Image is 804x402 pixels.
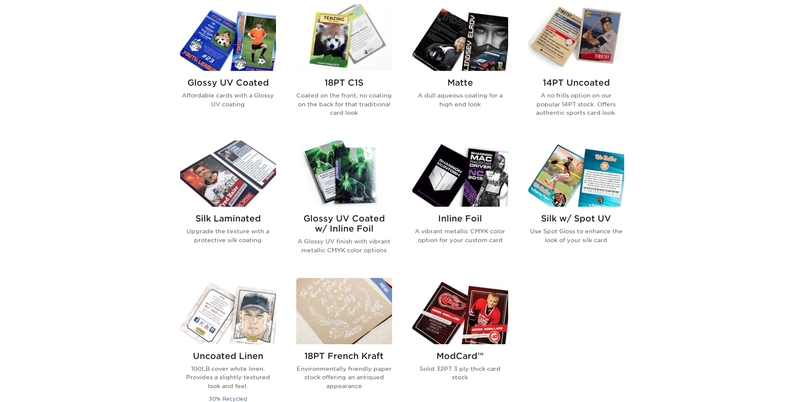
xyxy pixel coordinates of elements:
p: A Glossy UV finish with vibrant metallic CMYK color options [296,237,392,254]
img: 14PT Uncoated Trading Cards [528,5,624,71]
p: Upgrade the texture with a protective silk coating [180,227,276,244]
p: Environmentally friendly paper stock offering an antiqued appearance [296,364,392,390]
h2: Glossy UV Coated w/ Inline Foil [296,213,392,234]
img: Matte Trading Cards [412,5,508,71]
a: Inline Foil Trading Cards Inline Foil A vibrant metallic CMYK color option for your custom card [412,140,508,268]
img: New Product [371,278,392,303]
h2: Silk Laminated [180,213,276,224]
h2: Inline Foil [412,213,508,224]
a: Matte Trading Cards Matte A dull aqueous coating for a high end look [412,5,508,130]
a: 18PT C1S Trading Cards 18PT C1S Coated on the front, no coating on the back for that traditional ... [296,5,392,130]
img: Glossy UV Coated Trading Cards [180,5,276,71]
p: Coated on the front, no coating on the back for that traditional card look [296,91,392,117]
p: Affordable cards with a Glossy UV coating [180,91,276,108]
img: Inline Foil Trading Cards [412,140,508,207]
img: 18PT C1S Trading Cards [296,5,392,71]
img: 18PT French Kraft Trading Cards [296,278,392,344]
h2: Silk w/ Spot UV [528,213,624,224]
a: 14PT Uncoated Trading Cards 14PT Uncoated A no frills option on our popular 14PT stock. Offers au... [528,5,624,130]
img: Silk w/ Spot UV Trading Cards [528,140,624,207]
img: Glossy UV Coated w/ Inline Foil Trading Cards [296,140,392,207]
h2: ModCard™ [412,351,508,361]
p: Use Spot Gloss to enhance the look of your silk card [528,227,624,244]
h2: 18PT French Kraft [296,351,392,361]
p: A dull aqueous coating for a high end look [412,91,508,108]
a: Silk Laminated Trading Cards Silk Laminated Upgrade the texture with a protective silk coating [180,140,276,268]
a: Glossy UV Coated w/ Inline Foil Trading Cards Glossy UV Coated w/ Inline Foil A Glossy UV finish ... [296,140,392,268]
h2: Glossy UV Coated [180,78,276,88]
p: A vibrant metallic CMYK color option for your custom card [412,227,508,244]
h2: Uncoated Linen [180,351,276,361]
h2: 14PT Uncoated [528,78,624,88]
h2: 18PT C1S [296,78,392,88]
img: ModCard™ Trading Cards [412,278,508,344]
p: 100LB cover white linen. Provides a slightly textured look and feel. [180,364,276,390]
a: Glossy UV Coated Trading Cards Glossy UV Coated Affordable cards with a Glossy UV coating [180,5,276,130]
a: Silk w/ Spot UV Trading Cards Silk w/ Spot UV Use Spot Gloss to enhance the look of your silk card [528,140,624,268]
small: 30% Recycled [209,396,247,402]
p: A no frills option on our popular 14PT stock. Offers authentic sports card look. [528,91,624,117]
img: Silk Laminated Trading Cards [180,140,276,207]
img: Uncoated Linen Trading Cards [180,278,276,344]
h2: Matte [412,78,508,88]
p: Solid 32PT 3 ply thick card stock [412,364,508,382]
